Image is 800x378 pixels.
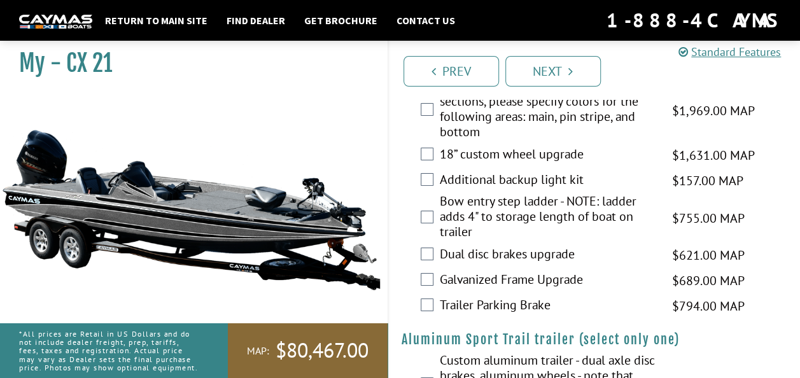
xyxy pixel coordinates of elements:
label: Additional backup light kit [440,172,656,190]
label: Galvanized Frame Upgrade [440,272,656,290]
a: MAP:$80,467.00 [228,323,388,378]
label: Fiberglass fender upgrade - in notes sections, please specify colors for the following areas: mai... [440,78,656,143]
span: $689.00 MAP [671,271,744,290]
span: $80,467.00 [276,337,368,364]
label: Dual disc brakes upgrade [440,246,656,265]
a: Prev [404,56,499,87]
label: Trailer Parking Brake [440,297,656,316]
h4: Aluminum Sport Trail trailer (select only one) [402,332,788,347]
a: Find Dealer [220,12,291,29]
p: *All prices are Retail in US Dollars and do not include dealer freight, prep, tariffs, fees, taxe... [19,323,199,378]
label: 18” custom wheel upgrade [440,146,656,165]
div: 1-888-4CAYMAS [607,6,781,34]
span: $1,631.00 MAP [671,146,754,165]
span: $794.00 MAP [671,297,744,316]
img: white-logo-c9c8dbefe5ff5ceceb0f0178aa75bf4bb51f6bca0971e226c86eb53dfe498488.png [19,15,92,28]
span: $1,969.00 MAP [671,101,754,120]
label: Bow entry step ladder - NOTE: ladder adds 4" to storage length of boat on trailer [440,193,656,242]
a: Contact Us [390,12,461,29]
span: $755.00 MAP [671,209,744,228]
a: Next [505,56,601,87]
a: Return to main site [99,12,214,29]
span: $621.00 MAP [671,246,744,265]
span: $157.00 MAP [671,171,743,190]
h1: My - CX 21 [19,49,356,78]
a: Standard Features [678,45,781,59]
span: MAP: [247,344,269,358]
a: Get Brochure [298,12,384,29]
